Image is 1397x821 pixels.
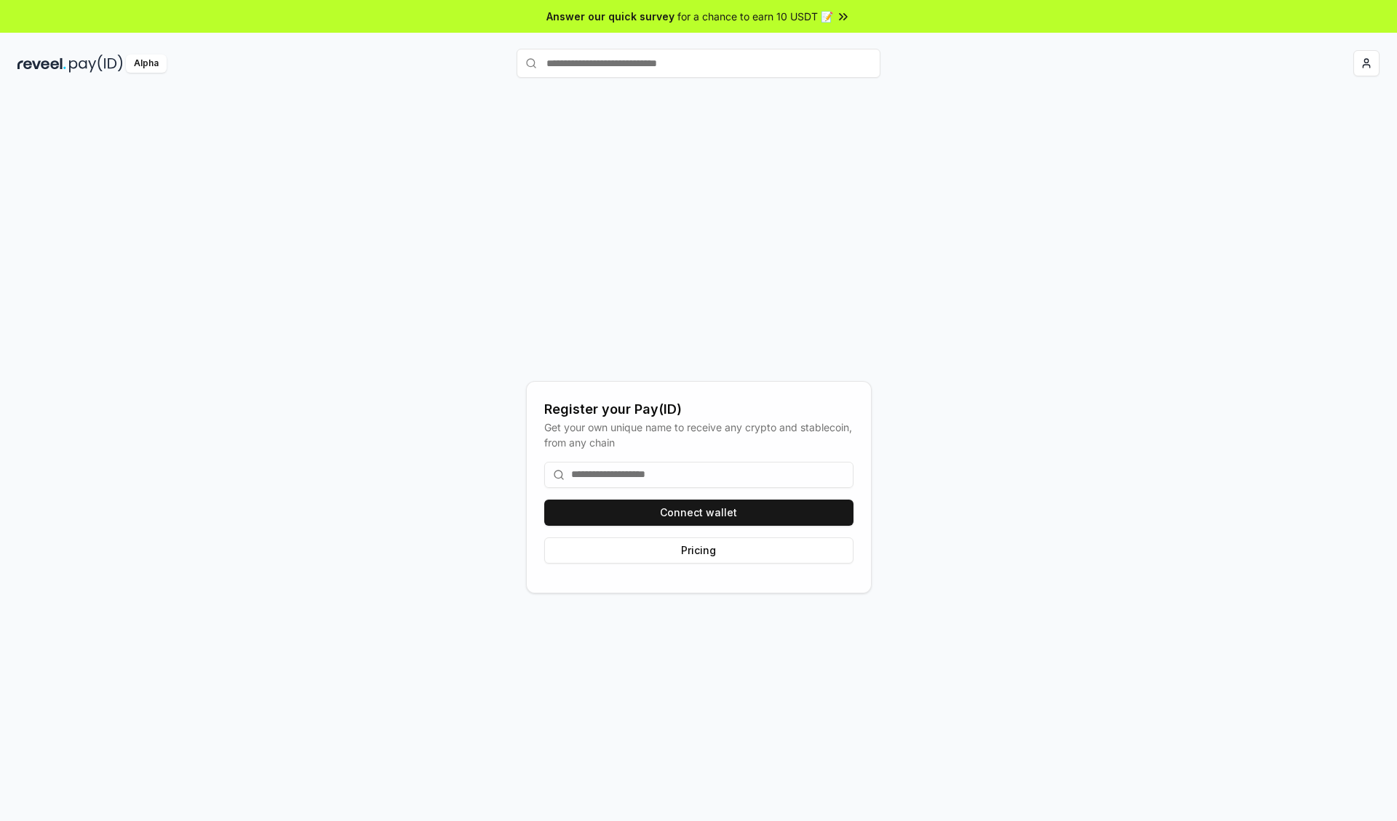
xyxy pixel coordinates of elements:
button: Pricing [544,537,853,564]
button: Connect wallet [544,500,853,526]
span: for a chance to earn 10 USDT 📝 [677,9,833,24]
img: reveel_dark [17,55,66,73]
img: pay_id [69,55,123,73]
span: Answer our quick survey [546,9,674,24]
div: Get your own unique name to receive any crypto and stablecoin, from any chain [544,420,853,450]
div: Alpha [126,55,167,73]
div: Register your Pay(ID) [544,399,853,420]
